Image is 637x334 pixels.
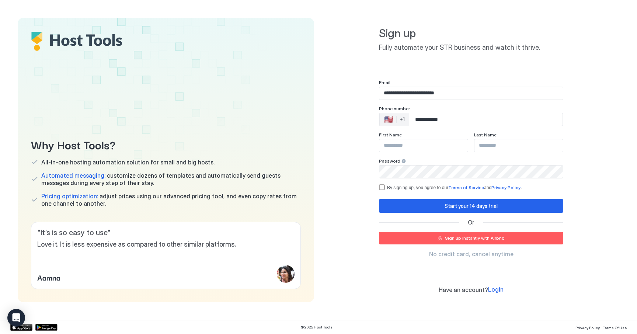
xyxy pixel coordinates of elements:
span: adjust prices using our advanced pricing tool, and even copy rates from one channel to another. [41,192,301,207]
span: © 2025 Host Tools [300,325,333,330]
a: Privacy Policy [491,185,521,190]
a: Terms of Service [448,185,484,190]
div: 🇺🇸 [384,115,393,124]
span: customize dozens of templates and automatically send guests messages during every step of their s... [41,172,301,187]
a: Login [488,286,504,293]
span: Password [379,158,400,164]
span: No credit card, cancel anytime [429,250,514,258]
span: Why Host Tools? [31,136,301,153]
a: Terms Of Use [603,323,627,331]
span: " It’s is so easy to use " [37,228,295,237]
input: Input Field [474,139,563,152]
span: All-in-one hosting automation solution for small and big hosts. [41,159,215,166]
a: App Store [10,324,32,331]
span: Email [379,80,390,85]
div: +1 [400,116,405,123]
input: Input Field [379,166,563,178]
span: Love it. It is less expensive as compared to other similar platforms. [37,240,295,249]
div: Open Intercom Messenger [7,309,25,327]
span: Have an account? [439,286,488,293]
a: Privacy Policy [575,323,600,331]
input: Input Field [379,139,468,152]
span: Last Name [474,132,497,138]
button: Start your 14 days trial [379,199,563,213]
span: Fully automate your STR business and watch it thrive. [379,44,563,52]
span: Or [468,219,474,226]
div: Sign up instantly with Airbnb [445,235,505,241]
span: Pricing optimization: [41,192,98,200]
span: Aamna [37,272,60,283]
span: Terms Of Use [603,326,627,330]
button: Sign up instantly with Airbnb [379,232,563,244]
span: Automated messaging: [41,172,105,179]
span: Sign up [379,27,563,41]
input: Phone Number input [409,113,563,126]
div: profile [277,265,295,283]
span: First Name [379,132,402,138]
input: Input Field [379,87,563,100]
div: Countries button [380,113,409,126]
div: termsPrivacy [379,184,563,190]
div: By signing up, you agree to our and . [387,185,563,190]
span: Privacy Policy [575,326,600,330]
a: Google Play Store [35,324,58,331]
span: Phone number [379,106,410,111]
div: Start your 14 days trial [445,202,498,210]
